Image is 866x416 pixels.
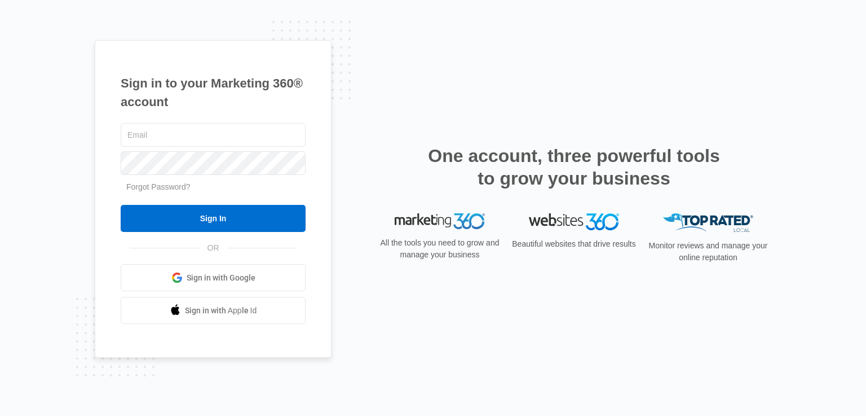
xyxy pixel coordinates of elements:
[121,74,306,111] h1: Sign in to your Marketing 360® account
[187,272,255,284] span: Sign in with Google
[121,264,306,291] a: Sign in with Google
[511,238,637,250] p: Beautiful websites that drive results
[645,240,771,264] p: Monitor reviews and manage your online reputation
[663,213,753,232] img: Top Rated Local
[185,305,257,317] span: Sign in with Apple Id
[425,144,723,190] h2: One account, three powerful tools to grow your business
[121,297,306,324] a: Sign in with Apple Id
[395,213,485,229] img: Marketing 360
[529,213,619,230] img: Websites 360
[121,123,306,147] input: Email
[126,182,191,191] a: Forgot Password?
[200,242,227,254] span: OR
[377,237,503,261] p: All the tools you need to grow and manage your business
[121,205,306,232] input: Sign In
